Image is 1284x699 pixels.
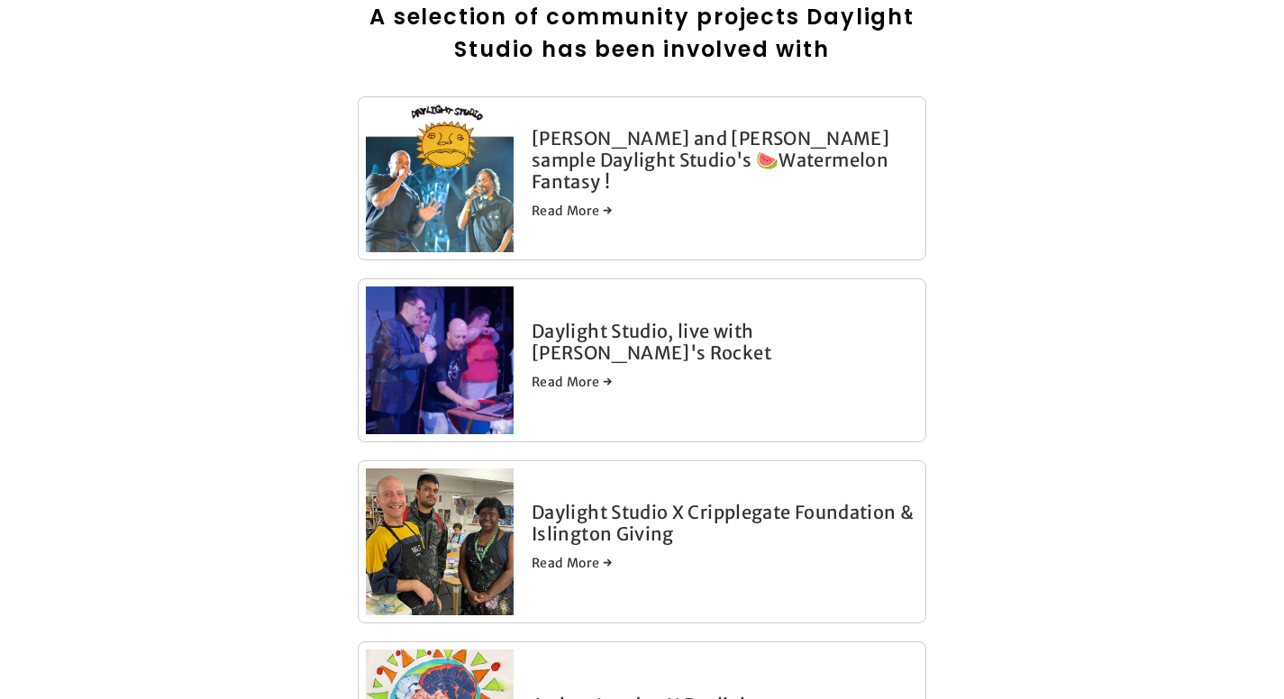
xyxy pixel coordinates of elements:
h2: A selection of community projects Daylight Studio has been involved with [358,1,926,66]
a: Daylight Studio, live with Robyn's Rocket [366,286,532,434]
a: Read More → [532,202,918,220]
a: Read More → [532,554,918,572]
img: Daylight Studio X Cripplegate Foundation &amp; Islington Giving [366,449,514,634]
a: Daylight Studio, live with [PERSON_NAME]'s Rocket [532,320,771,364]
a: Daylight Studio X Cripplegate Foundation &amp; Islington Giving [366,468,532,616]
a: Daylight Studio X Cripplegate Foundation & Islington Giving [532,501,914,545]
a: [PERSON_NAME] and [PERSON_NAME] sample Daylight Studio's 🍉Watermelon Fantasy ! [532,127,889,193]
a: Read More → [532,373,918,391]
img: Snoop Dogg and Dr. Dre sample Daylight Studio's 🍉Watermelon Fantasy ! [353,104,527,252]
img: Daylight Studio, live with Robyn's Rocket [366,286,514,434]
a: Snoop Dogg and Dr. Dre sample Daylight Studio's 🍉Watermelon Fantasy ! [366,104,532,252]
